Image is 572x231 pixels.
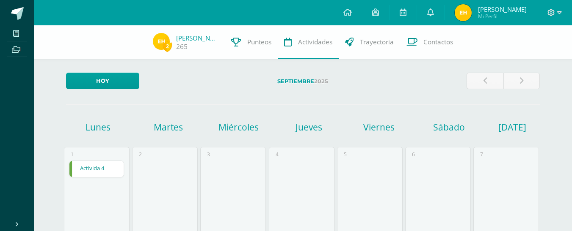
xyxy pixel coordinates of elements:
div: 1 [71,151,74,158]
div: 6 [412,151,415,158]
a: 265 [176,42,188,51]
div: 3 [207,151,210,158]
span: 2 [163,41,172,52]
h1: Lunes [64,121,132,133]
h1: Viernes [345,121,413,133]
h1: Miércoles [204,121,272,133]
strong: Septiembre [277,78,314,84]
label: 2025 [146,73,460,90]
span: Punteos [247,38,271,46]
div: 5 [344,151,347,158]
a: [PERSON_NAME] [176,34,218,42]
a: Contactos [400,25,459,59]
h1: Jueves [275,121,343,133]
span: Contactos [423,38,453,46]
a: Hoy [66,73,139,89]
img: c133d6713a919d39691093d8d7729d45.png [455,4,472,21]
div: 7 [480,151,483,158]
a: Activida 4 [69,161,124,177]
span: Actividades [298,38,332,46]
h1: [DATE] [498,121,509,133]
h1: Martes [135,121,202,133]
span: Mi Perfil [478,13,527,20]
span: [PERSON_NAME] [478,5,527,14]
div: Activida 4 | Tarea [69,160,124,177]
img: c133d6713a919d39691093d8d7729d45.png [153,33,170,50]
span: Trayectoria [360,38,394,46]
div: 2 [139,151,142,158]
a: Actividades [278,25,339,59]
div: 4 [276,151,279,158]
a: Punteos [225,25,278,59]
a: Trayectoria [339,25,400,59]
h1: Sábado [415,121,483,133]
